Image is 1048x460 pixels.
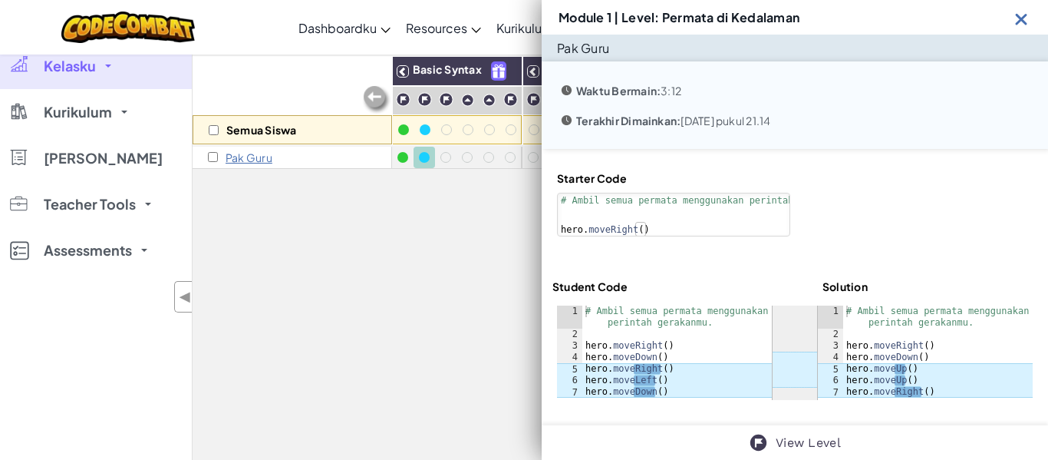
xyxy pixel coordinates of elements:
h4: Student Code [552,280,628,293]
div: 6 [557,375,582,386]
img: IconPracticeLevel.svg [461,94,474,107]
img: Icon_TimeSpent.svg [557,111,576,130]
h4: Solution [822,280,868,293]
span: Kurikulum [496,20,553,36]
img: Arrow_Left_Inactive.png [361,84,392,115]
img: IconChallengeLevel.svg [503,92,518,107]
span: Assessments [44,243,132,257]
div: 2 [557,329,582,340]
span: Kelasku [44,59,96,73]
img: IconChallengeLevel.svg [396,92,410,107]
h3: Module 1 | Level: Permata di Kedalaman [559,11,799,24]
img: Icon_TimeSpent.svg [557,81,576,100]
span: Resources [406,20,467,36]
div: 1 [818,306,843,329]
span: Basic Syntax [413,62,482,76]
img: IconChallengeLevel.svg [526,92,541,107]
b: Terakhir Dimainkan: [576,114,681,127]
img: Icon_Exit.svg [1012,9,1031,28]
a: View Level [776,434,841,452]
a: Kurikulum [489,7,575,48]
div: 5 [818,363,843,375]
span: Kurikulum [44,105,112,119]
div: 2 [818,329,843,340]
span: Dashboardku [298,20,377,36]
div: 4 [818,352,843,363]
div: 4 [557,352,582,363]
h4: Starter Code [557,171,790,185]
a: Dashboardku [291,7,398,48]
img: IconChallengeLevel.svg [417,92,432,107]
b: Waktu Bermain: [576,84,661,98]
div: 1 [557,306,582,329]
p: Semua Siswa [226,124,297,136]
img: IconChallengeLevel.svg [749,433,768,452]
div: 3 [557,340,582,352]
p: Pak Guru [226,151,272,164]
img: IconPracticeLevel.svg [483,94,496,107]
a: Resources [398,7,489,48]
div: 7 [557,386,582,398]
img: IconChallengeLevel.svg [439,92,453,107]
p: [DATE] pukul 21.14 [576,114,771,127]
span: [PERSON_NAME] [44,151,163,165]
span: ◀ [179,286,192,308]
img: IconFreeLevelv2.svg [492,62,506,80]
div: 7 [818,386,843,398]
div: 5 [557,363,582,375]
p: Pak Guru [557,41,609,56]
span: Teacher Tools [44,197,136,211]
p: 3:12 [576,84,681,97]
div: 3 [818,340,843,352]
div: 6 [818,375,843,386]
img: CodeCombat logo [61,12,196,43]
